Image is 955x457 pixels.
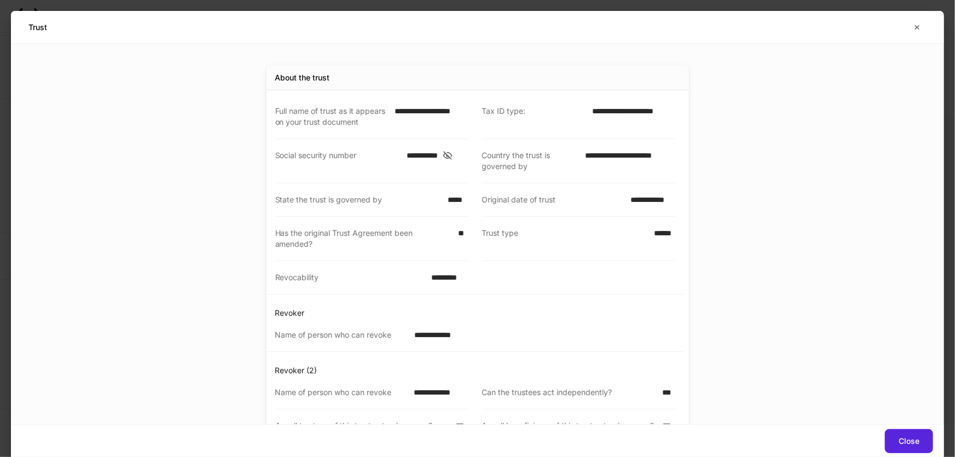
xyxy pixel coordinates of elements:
[275,272,425,283] div: Revocability
[28,22,47,33] h5: Trust
[275,329,408,340] div: Name of person who can revoke
[482,150,579,172] div: Country the trust is governed by
[482,387,656,398] div: Can the trustees act independently?
[885,429,933,453] button: Close
[275,194,441,205] div: State the trust is governed by
[275,365,685,376] p: Revoker (2)
[275,228,452,250] div: Has the original Trust Agreement been amended?
[482,420,656,442] div: Are all beneficiares of this trust natrual persons?
[275,420,449,442] div: Are all trustees of this trust natural persons?
[482,228,648,250] div: Trust type
[275,387,408,398] div: Name of person who can revoke
[275,308,685,319] p: Revoker
[899,437,919,445] div: Close
[482,194,624,205] div: Original date of trust
[275,106,389,128] div: Full name of trust as it appears on your trust document
[275,72,330,83] div: About the trust
[275,150,400,172] div: Social security number
[482,106,586,128] div: Tax ID type:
